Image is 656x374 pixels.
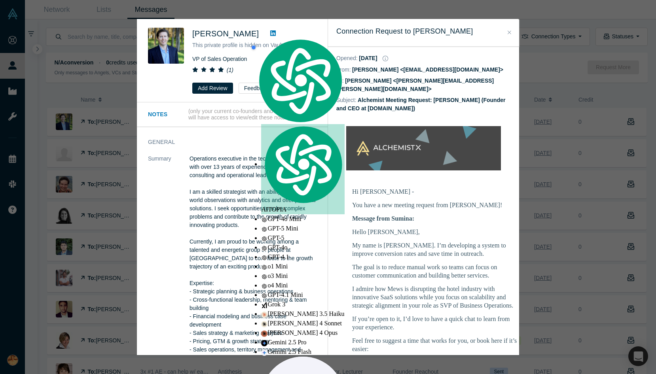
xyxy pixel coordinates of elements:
dd: [PERSON_NAME] <[EMAIL_ADDRESS][DOMAIN_NAME]> [352,66,503,73]
p: Hi [PERSON_NAME] - [352,187,518,196]
span: - Financial modeling and business case development [190,313,286,328]
div: o4 Mini [261,281,344,290]
div: Gemini 2.5 Pro [261,338,344,347]
img: gpt-black.svg [261,293,267,299]
p: I admire how Mews is disrupting the hotel industry with innovative SaaS solutions while you focus... [352,285,518,310]
img: logo.svg [261,124,344,205]
img: gpt-black.svg [261,283,267,289]
div: GPT-4o Mini [261,214,344,224]
dt: Opened : [336,54,358,62]
span: I am a skilled strategist with an ability to marry real world observations with analytics and off... [190,189,316,228]
button: Close [505,28,514,37]
p: Hello [PERSON_NAME], [352,228,518,236]
img: banner-small-topicless-alchx.png [346,126,501,170]
img: gpt-black.svg [261,217,267,223]
dd: [PERSON_NAME] <[PERSON_NAME][EMAIL_ADDRESS][PERSON_NAME][DOMAIN_NAME]> [336,77,494,92]
i: ( 1 ) [227,67,233,73]
p: (only your current co-founders and employees will have access to view/edit these notes) [188,108,309,121]
h3: Connection Request to [PERSON_NAME] [336,26,511,37]
span: Operations executive in the technology industry with over 13 years of experience in various strat... [190,155,316,178]
img: gpt-black.svg [261,236,267,242]
img: Joshua Thacker's Profile Image [148,28,184,64]
h3: Notes [148,110,187,119]
span: Expertise: [190,280,214,286]
span: [PERSON_NAME] [192,29,259,38]
b: Message from Sumina: [352,215,414,222]
div: o1 Mini [261,262,344,271]
div: Gemini 2.5 Flash [261,347,344,357]
div: [PERSON_NAME] 4 Sonnet [261,319,344,328]
dd: [DATE] [359,55,377,61]
img: logo.svg [255,37,345,124]
img: gpt-black.svg [261,264,267,270]
img: gpt-black.svg [261,274,267,280]
div: GPT-4.1 Mini [261,290,344,300]
span: Currently, I am proud to be working among a talented and energetic group of people at [GEOGRAPHIC... [190,238,313,270]
div: GPT-4o [261,243,344,252]
p: If you’re open to it, I’d love to have a quick chat to learn from your experience. [352,315,518,331]
p: The goal is to reduce manual work so teams can focus on customer communication and building bette... [352,263,518,280]
dd: Alchemist Meeting Request: [PERSON_NAME] (Founder and CEO at [DOMAIN_NAME]) [336,97,505,111]
span: - Cross-functional leadership, mentoring & team building [190,297,307,311]
div: GPT-5 [261,233,344,243]
dt: Summary [148,155,190,370]
div: GPT-5 Mini [261,224,344,233]
div: o3 Mini [261,271,344,281]
button: Feedback on Profile [239,83,299,94]
p: Feel free to suggest a time that works for you, or book here if it’s easier: [352,336,518,353]
div: [PERSON_NAME] 3.5 Haiku [261,309,344,319]
span: - Strategic planning & business operations [190,288,293,295]
span: - Pricing, GTM & growth strategy [190,338,270,344]
span: VP of Sales Operation [192,56,247,62]
img: claude-35-haiku.svg [261,312,267,318]
img: gpt-black.svg [261,226,267,232]
img: gemini-20-flash.svg [261,349,267,356]
p: This private profile is hidden on Vault [192,41,317,49]
button: Notes (only your current co-founders and employees will have access to view/edit these notes) [148,108,317,121]
div: GPT-4.1 [261,252,344,262]
div: AITOPIA [261,124,344,215]
p: My name is [PERSON_NAME]. I’m developing a system to improve conversion rates and save time in ou... [352,241,518,258]
img: gpt-black.svg [261,245,267,251]
img: claude-35-opus.svg [261,331,267,337]
h3: General [148,138,305,146]
img: gpt-black.svg [261,255,267,261]
p: You have a new meeting request from [PERSON_NAME]! [352,201,518,209]
span: - Sales operations, territory management and process improvement [190,346,301,361]
img: claude-35-sonnet.svg [261,321,267,327]
div: [PERSON_NAME] 4 Opus [261,328,344,338]
dt: Subject: [336,96,356,104]
span: - Sales strategy & marketing analytics [190,330,282,336]
div: Grok 3 [261,300,344,309]
button: Add Review [192,83,233,94]
img: gemini-15-pro.svg [261,340,267,346]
